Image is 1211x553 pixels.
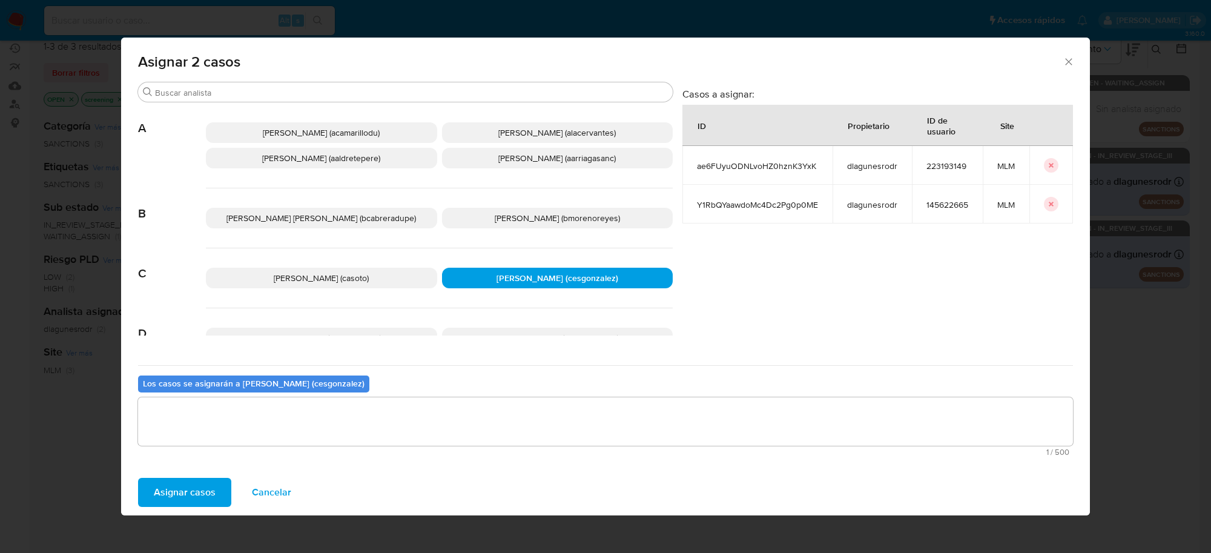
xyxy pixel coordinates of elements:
span: [PERSON_NAME] [PERSON_NAME] (bcabreradupe) [226,212,416,224]
div: [PERSON_NAME] (casoto) [206,268,437,288]
div: [PERSON_NAME] (dgardunorosa) [442,328,673,348]
div: Site [986,111,1029,140]
button: Cancelar [236,478,307,507]
span: Asignar 2 casos [138,55,1063,69]
div: [PERSON_NAME] (aarriagasanc) [442,148,673,168]
span: Máximo 500 caracteres [142,448,1069,456]
span: [PERSON_NAME] (dgardunorosa) [496,332,619,344]
span: dlagunesrodr [847,161,897,171]
div: [PERSON_NAME] (alacervantes) [442,122,673,143]
div: ID de usuario [912,105,982,145]
span: C [138,248,206,281]
div: assign-modal [121,38,1090,515]
span: MLM [997,161,1015,171]
h3: Casos a asignar: [682,88,1073,100]
button: Buscar [143,87,153,97]
span: [PERSON_NAME] (acamarillodu) [263,127,380,139]
span: D [138,308,206,341]
span: A [138,103,206,136]
span: B [138,188,206,221]
span: ae6FUyuODNLvoHZ0hznK3YxK [697,161,818,171]
span: MLM [997,199,1015,210]
span: Cancelar [252,479,291,506]
span: 223193149 [926,161,968,171]
button: Cerrar ventana [1063,56,1074,67]
div: [PERSON_NAME] (dlagunesrodr) [206,328,437,348]
span: [PERSON_NAME] (aaldretepere) [262,152,380,164]
button: Asignar casos [138,478,231,507]
div: [PERSON_NAME] (acamarillodu) [206,122,437,143]
span: Y1RbQYaawdoMc4Dc2Pg0p0ME [697,199,818,210]
button: icon-button [1044,197,1058,211]
span: [PERSON_NAME] (dlagunesrodr) [261,332,381,344]
input: Buscar analista [155,87,668,98]
button: icon-button [1044,158,1058,173]
span: [PERSON_NAME] (casoto) [274,272,369,284]
span: [PERSON_NAME] (alacervantes) [498,127,616,139]
span: dlagunesrodr [847,199,897,210]
span: Asignar casos [154,479,216,506]
b: Los casos se asignarán a [PERSON_NAME] (cesgonzalez) [143,377,365,389]
div: Propietario [833,111,904,140]
span: [PERSON_NAME] (bmorenoreyes) [495,212,620,224]
span: [PERSON_NAME] (aarriagasanc) [498,152,616,164]
span: 145622665 [926,199,968,210]
div: [PERSON_NAME] (bmorenoreyes) [442,208,673,228]
div: [PERSON_NAME] (aaldretepere) [206,148,437,168]
div: [PERSON_NAME] (cesgonzalez) [442,268,673,288]
div: [PERSON_NAME] [PERSON_NAME] (bcabreradupe) [206,208,437,228]
div: ID [683,111,721,140]
span: [PERSON_NAME] (cesgonzalez) [497,272,618,284]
